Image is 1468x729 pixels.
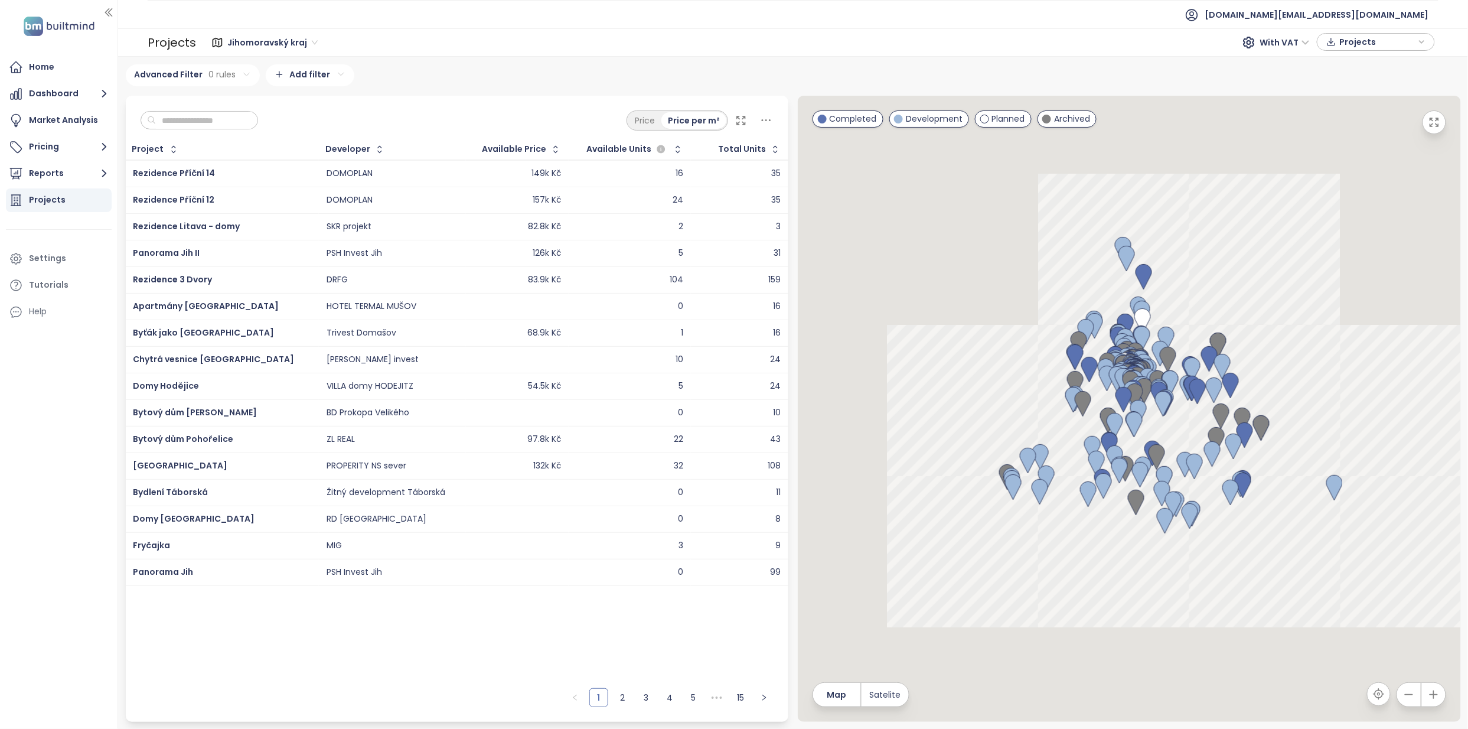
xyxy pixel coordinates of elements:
[755,688,774,707] button: right
[862,683,909,707] button: Satelite
[755,688,774,707] li: Next Page
[327,461,406,471] div: PROPERITY NS sever
[771,354,781,365] div: 24
[528,434,562,445] div: 97.8k Kč
[761,694,768,701] span: right
[768,461,781,471] div: 108
[678,541,683,551] div: 3
[133,167,215,179] a: Rezidence Příční 14
[678,248,683,259] div: 5
[6,82,112,106] button: Dashboard
[132,145,164,153] div: Project
[533,195,562,206] div: 157k Kč
[718,145,766,153] div: Total Units
[29,113,98,128] div: Market Analysis
[678,514,683,525] div: 0
[1054,112,1090,125] span: Archived
[678,408,683,418] div: 0
[6,162,112,185] button: Reports
[327,168,373,179] div: DOMOPLAN
[327,195,373,206] div: DOMOPLAN
[1323,33,1428,51] div: button
[769,275,781,285] div: 159
[772,195,781,206] div: 35
[674,461,683,471] div: 32
[732,689,749,707] a: 15
[674,434,683,445] div: 22
[678,222,683,232] div: 2
[20,14,98,38] img: logo
[670,275,683,285] div: 104
[684,689,702,707] a: 5
[678,487,683,498] div: 0
[992,112,1025,125] span: Planned
[586,145,651,153] span: Available Units
[29,304,47,319] div: Help
[327,434,355,445] div: ZL REAL
[133,513,255,525] a: Domy [GEOGRAPHIC_DATA]
[327,567,382,578] div: PSH Invest Jih
[29,193,66,207] div: Projects
[325,145,370,153] div: Developer
[209,68,236,81] span: 0 rules
[266,64,354,86] div: Add filter
[678,301,683,312] div: 0
[586,142,668,157] div: Available Units
[772,168,781,179] div: 35
[771,567,781,578] div: 99
[830,112,877,125] span: Completed
[133,353,294,365] a: Chytrá vesnice [GEOGRAPHIC_DATA]
[673,195,683,206] div: 24
[133,433,233,445] span: Bytový dům Pohořelice
[774,408,781,418] div: 10
[327,248,382,259] div: PSH Invest Jih
[133,247,200,259] a: Panorama Jih II
[613,688,632,707] li: 2
[660,688,679,707] li: 4
[227,34,318,51] span: Jihomoravský kraj
[529,381,562,392] div: 54.5k Kč
[133,194,214,206] a: Rezidence Příční 12
[681,328,683,339] div: 1
[133,220,240,232] a: Rezidence Litava - domy
[566,688,585,707] li: Previous Page
[637,688,655,707] li: 3
[589,688,608,707] li: 1
[707,688,726,707] li: Next 5 Pages
[776,541,781,551] div: 9
[678,381,683,392] div: 5
[6,188,112,212] a: Projects
[133,486,208,498] a: Bydlení Táborská
[133,566,193,578] a: Panorama Jih
[133,539,170,551] a: Fryčajka
[676,354,683,365] div: 10
[29,60,54,74] div: Home
[133,460,227,471] a: [GEOGRAPHIC_DATA]
[6,274,112,297] a: Tutorials
[133,274,212,285] a: Rezidence 3 Dvory
[133,380,199,392] span: Domy Hodějice
[529,222,562,232] div: 82.8k Kč
[327,328,396,339] div: Trivest Domašov
[827,688,847,701] span: Map
[777,222,781,232] div: 3
[528,328,562,339] div: 68.9k Kč
[327,301,416,312] div: HOTEL TERMAL MUŠOV
[1260,34,1310,51] span: With VAT
[327,381,413,392] div: VILLA domy HODEJITZ
[133,406,257,418] a: Bytový dům [PERSON_NAME]
[532,168,562,179] div: 149k Kč
[6,247,112,271] a: Settings
[327,222,371,232] div: SKR projekt
[29,278,68,292] div: Tutorials
[566,688,585,707] button: left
